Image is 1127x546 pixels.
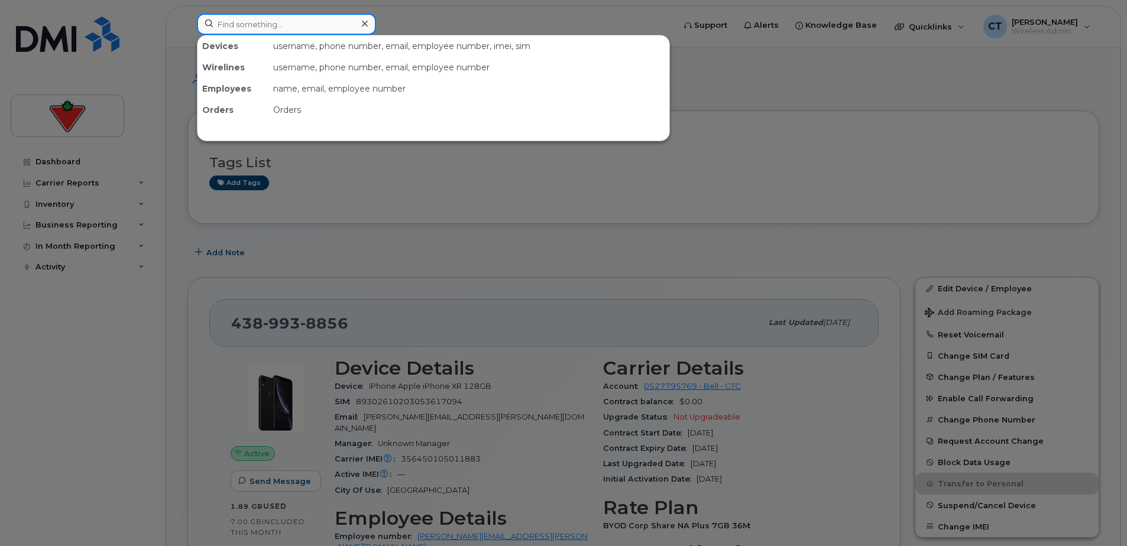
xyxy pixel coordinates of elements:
div: username, phone number, email, employee number [268,57,669,78]
div: Orders [197,99,268,121]
div: username, phone number, email, employee number, imei, sim [268,35,669,57]
div: Devices [197,35,268,57]
div: name, email, employee number [268,78,669,99]
div: Wirelines [197,57,268,78]
div: Orders [268,99,669,121]
div: Employees [197,78,268,99]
